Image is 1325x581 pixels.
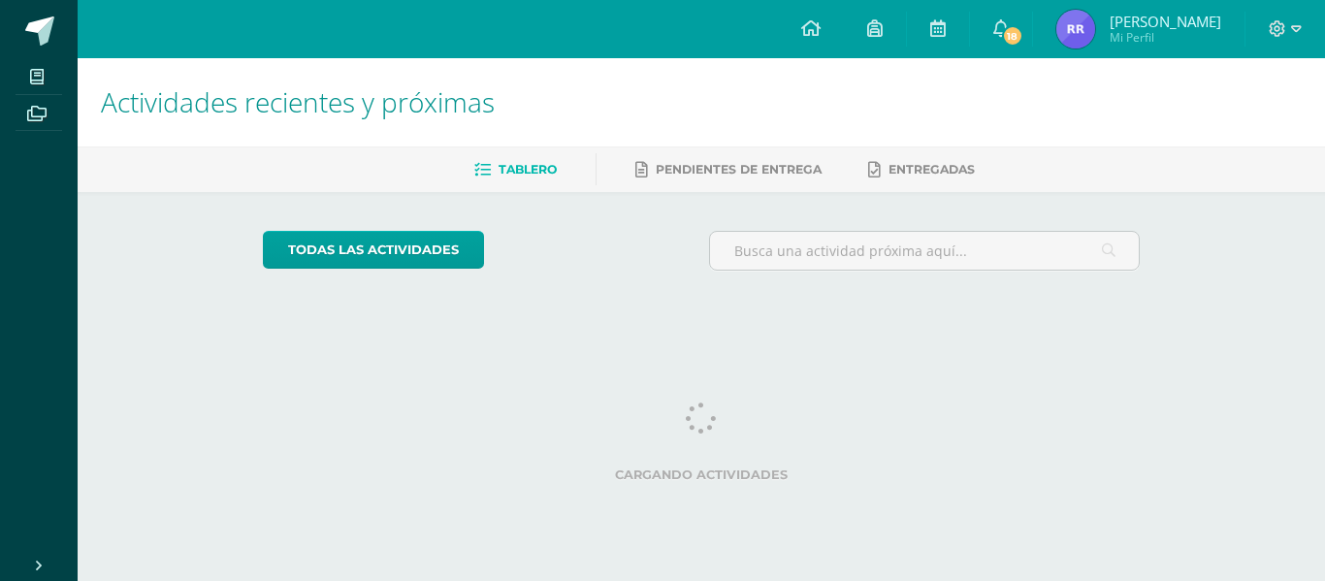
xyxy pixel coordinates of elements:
[1110,12,1221,31] span: [PERSON_NAME]
[499,162,557,177] span: Tablero
[656,162,822,177] span: Pendientes de entrega
[263,231,484,269] a: todas las Actividades
[710,232,1140,270] input: Busca una actividad próxima aquí...
[1110,29,1221,46] span: Mi Perfil
[868,154,975,185] a: Entregadas
[1001,25,1022,47] span: 18
[1056,10,1095,48] img: 66a71b4d70dedb1b8654b580883235c3.png
[263,468,1141,482] label: Cargando actividades
[101,83,495,120] span: Actividades recientes y próximas
[474,154,557,185] a: Tablero
[635,154,822,185] a: Pendientes de entrega
[889,162,975,177] span: Entregadas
